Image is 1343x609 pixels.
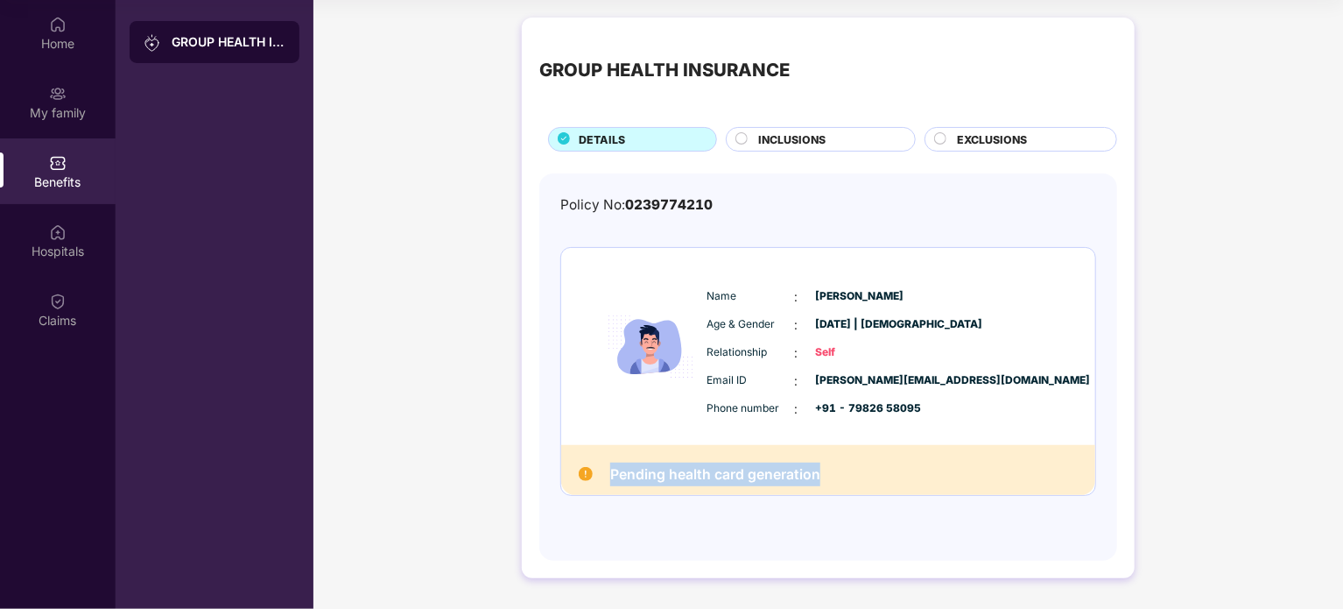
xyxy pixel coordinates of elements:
h2: Pending health card generation [610,463,820,486]
span: Phone number [707,400,795,417]
img: svg+xml;base64,PHN2ZyBpZD0iSG9zcGl0YWxzIiB4bWxucz0iaHR0cDovL3d3dy53My5vcmcvMjAwMC9zdmciIHdpZHRoPS... [49,223,67,241]
div: Policy No: [560,195,713,216]
span: [PERSON_NAME][EMAIL_ADDRESS][DOMAIN_NAME] [816,372,904,389]
span: Relationship [707,344,795,361]
span: : [795,287,798,307]
span: Self [816,344,904,361]
img: svg+xml;base64,PHN2ZyB3aWR0aD0iMjAiIGhlaWdodD0iMjAiIHZpZXdCb3g9IjAgMCAyMCAyMCIgZmlsbD0ibm9uZSIgeG... [144,34,161,52]
span: : [795,315,798,335]
span: : [795,400,798,419]
img: icon [598,269,703,424]
span: [PERSON_NAME] [816,288,904,305]
span: [DATE] | [DEMOGRAPHIC_DATA] [816,316,904,333]
span: +91 - 79826 58095 [816,400,904,417]
div: GROUP HEALTH INSURANCE [172,33,285,51]
span: Email ID [707,372,795,389]
div: GROUP HEALTH INSURANCE [539,56,790,84]
img: svg+xml;base64,PHN2ZyBpZD0iSG9tZSIgeG1sbnM9Imh0dHA6Ly93d3cudzMub3JnLzIwMDAvc3ZnIiB3aWR0aD0iMjAiIG... [49,16,67,33]
img: svg+xml;base64,PHN2ZyBpZD0iQmVuZWZpdHMiIHhtbG5zPSJodHRwOi8vd3d3LnczLm9yZy8yMDAwL3N2ZyIgd2lkdGg9Ij... [49,154,67,172]
span: Name [707,288,795,305]
span: : [795,372,798,391]
img: Pending [579,467,593,481]
img: svg+xml;base64,PHN2ZyBpZD0iQ2xhaW0iIHhtbG5zPSJodHRwOi8vd3d3LnczLm9yZy8yMDAwL3N2ZyIgd2lkdGg9IjIwIi... [49,293,67,310]
img: svg+xml;base64,PHN2ZyB3aWR0aD0iMjAiIGhlaWdodD0iMjAiIHZpZXdCb3g9IjAgMCAyMCAyMCIgZmlsbD0ibm9uZSIgeG... [49,85,67,103]
span: 0239774210 [625,196,713,213]
span: INCLUSIONS [758,131,826,148]
span: : [795,343,798,363]
span: DETAILS [579,131,625,148]
span: Age & Gender [707,316,795,333]
span: EXCLUSIONS [957,131,1027,148]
